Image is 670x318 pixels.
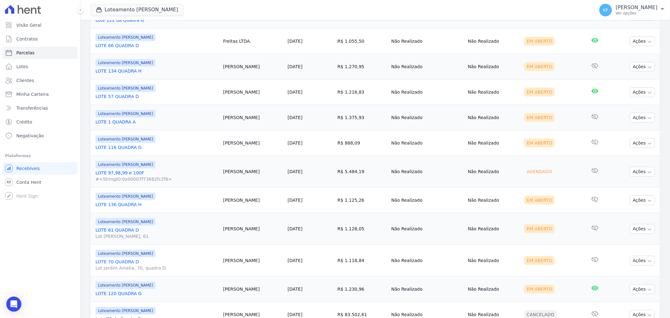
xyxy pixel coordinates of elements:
[95,201,218,208] a: LOTE 136 QUADRA H
[524,224,555,233] div: Em Aberto
[16,165,40,172] span: Recebíveis
[603,8,608,12] span: KF
[95,265,218,271] span: Lot Jardim Amelia, 70, quadra D
[3,47,78,59] a: Parcelas
[288,115,302,120] a: [DATE]
[95,250,155,257] span: Loteamento [PERSON_NAME]
[95,110,155,118] span: Loteamento [PERSON_NAME]
[221,213,285,245] td: [PERSON_NAME]
[3,33,78,45] a: Contratos
[221,188,285,213] td: [PERSON_NAME]
[335,105,389,130] td: R$ 1.375,93
[95,135,155,143] span: Loteamento [PERSON_NAME]
[95,307,155,315] span: Loteamento [PERSON_NAME]
[466,245,522,277] td: Não Realizado
[466,79,522,105] td: Não Realizado
[95,282,155,289] span: Loteamento [PERSON_NAME]
[524,285,555,293] div: Em Aberto
[16,119,32,125] span: Crédito
[616,11,657,16] p: Ver opções
[288,312,302,317] a: [DATE]
[466,130,522,156] td: Não Realizado
[16,22,41,28] span: Visão Geral
[95,290,218,297] a: LOTE 120 QUADRA G
[95,93,218,100] a: LOTE 57 QUADRA D
[95,42,218,49] a: LOTE 66 QUADRA D
[221,79,285,105] td: [PERSON_NAME]
[630,167,655,177] button: Ações
[466,277,522,302] td: Não Realizado
[466,188,522,213] td: Não Realizado
[630,224,655,234] button: Ações
[630,87,655,97] button: Ações
[288,39,302,44] a: [DATE]
[389,213,466,245] td: Não Realizado
[288,140,302,145] a: [DATE]
[335,245,389,277] td: R$ 1.118,84
[288,169,302,174] a: [DATE]
[466,213,522,245] td: Não Realizado
[630,256,655,266] button: Ações
[16,36,38,42] span: Contratos
[288,90,302,95] a: [DATE]
[389,79,466,105] td: Não Realizado
[389,277,466,302] td: Não Realizado
[95,34,155,41] span: Loteamento [PERSON_NAME]
[335,188,389,213] td: R$ 1.125,26
[95,176,218,182] span: #<StringIO:0x00007f73682fc2f8>
[16,179,41,185] span: Conta Hent
[335,130,389,156] td: R$ 888,09
[389,130,466,156] td: Não Realizado
[95,170,218,182] a: LOTE 97,98,99 e 100F#<StringIO:0x00007f73682fc2f8>
[6,297,21,312] div: Open Intercom Messenger
[389,245,466,277] td: Não Realizado
[5,152,75,160] div: Plataformas
[16,63,28,70] span: Lotes
[335,54,389,79] td: R$ 1.270,95
[3,60,78,73] a: Lotes
[616,4,657,11] p: [PERSON_NAME]
[3,88,78,101] a: Minha Carteira
[630,195,655,205] button: Ações
[3,102,78,114] a: Transferências
[3,162,78,175] a: Recebíveis
[389,105,466,130] td: Não Realizado
[335,156,389,188] td: R$ 5.484,19
[524,139,555,147] div: Em Aberto
[389,156,466,188] td: Não Realizado
[288,198,302,203] a: [DATE]
[95,161,155,168] span: Loteamento [PERSON_NAME]
[221,277,285,302] td: [PERSON_NAME]
[95,59,155,67] span: Loteamento [PERSON_NAME]
[221,130,285,156] td: [PERSON_NAME]
[3,19,78,31] a: Visão Geral
[630,62,655,72] button: Ações
[630,36,655,46] button: Ações
[466,29,522,54] td: Não Realizado
[335,79,389,105] td: R$ 1.216,83
[16,105,48,111] span: Transferências
[221,245,285,277] td: [PERSON_NAME]
[95,144,218,151] a: LOTE 116 QUADRA G
[221,105,285,130] td: [PERSON_NAME]
[16,91,49,97] span: Minha Carteira
[466,156,522,188] td: Não Realizado
[95,233,218,239] span: Lot [PERSON_NAME], 61
[288,64,302,69] a: [DATE]
[95,85,155,92] span: Loteamento [PERSON_NAME]
[524,167,555,176] div: Agendado
[630,138,655,148] button: Ações
[524,88,555,96] div: Em Aberto
[594,1,670,19] button: KF [PERSON_NAME] Ver opções
[288,287,302,292] a: [DATE]
[335,213,389,245] td: R$ 1.128,05
[288,226,302,231] a: [DATE]
[630,113,655,123] button: Ações
[389,29,466,54] td: Não Realizado
[16,50,35,56] span: Parcelas
[3,129,78,142] a: Negativação
[16,77,34,84] span: Clientes
[524,196,555,205] div: Em Aberto
[221,156,285,188] td: [PERSON_NAME]
[524,37,555,46] div: Em Aberto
